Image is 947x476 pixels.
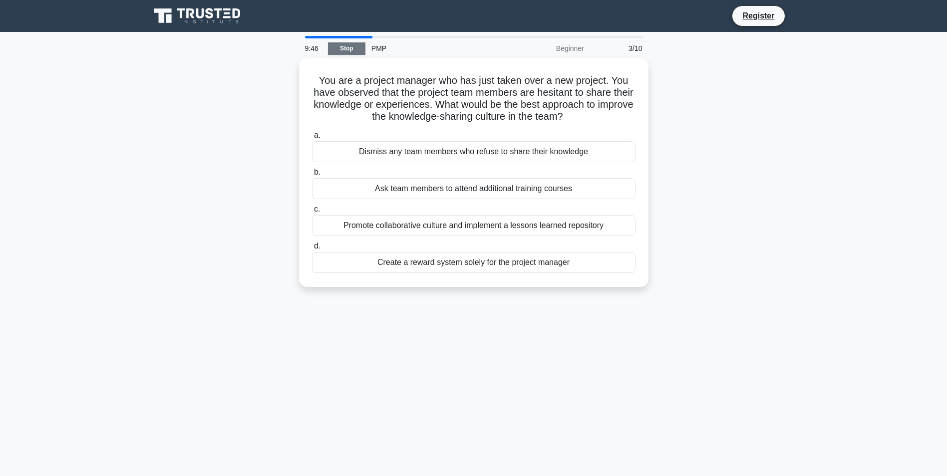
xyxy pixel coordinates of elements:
[311,74,636,123] h5: You are a project manager who has just taken over a new project. You have observed that the proje...
[503,38,590,58] div: Beginner
[312,252,635,273] div: Create a reward system solely for the project manager
[314,205,320,213] span: c.
[314,131,320,139] span: a.
[314,241,320,250] span: d.
[736,9,780,22] a: Register
[312,141,635,162] div: Dismiss any team members who refuse to share their knowledge
[590,38,648,58] div: 3/10
[312,215,635,236] div: Promote collaborative culture and implement a lessons learned repository
[312,178,635,199] div: Ask team members to attend additional training courses
[328,42,365,55] a: Stop
[314,168,320,176] span: b.
[365,38,503,58] div: PMP
[299,38,328,58] div: 9:46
